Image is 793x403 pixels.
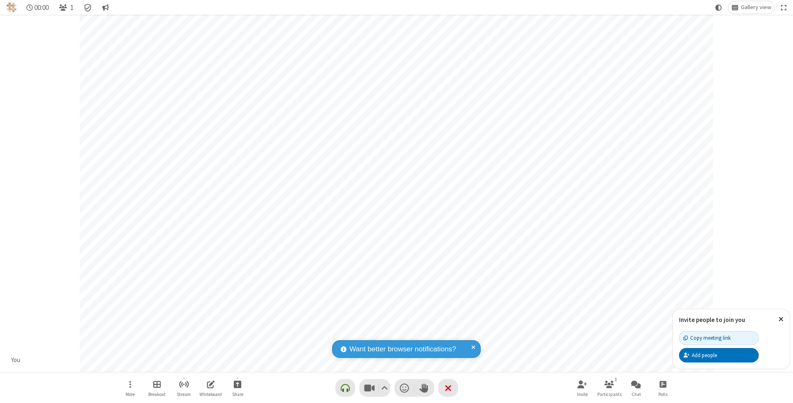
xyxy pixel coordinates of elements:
button: Connect your audio [335,379,355,397]
span: Participants [597,392,622,397]
label: Invite people to join you [679,316,745,324]
button: Stop video (⌘+Shift+V) [359,379,390,397]
div: Timer [23,1,52,14]
span: Gallery view [741,4,771,11]
button: Start streaming [171,376,196,400]
button: Fullscreen [778,1,790,14]
button: Using system theme [712,1,725,14]
button: Copy meeting link [679,331,759,345]
div: You [8,355,24,365]
span: Want better browser notifications? [349,344,456,355]
div: Copy meeting link [684,334,731,342]
span: 1 [70,4,74,12]
button: Change layout [728,1,774,14]
div: 1 [613,376,620,383]
button: Open shared whiteboard [198,376,223,400]
span: More [126,392,135,397]
button: Send a reaction [394,379,414,397]
div: Meeting details Encryption enabled [80,1,96,14]
span: Breakout [148,392,166,397]
button: Start sharing [225,376,250,400]
button: Open menu [118,376,142,400]
button: Add people [679,348,759,362]
button: Manage Breakout Rooms [145,376,169,400]
button: Open participant list [55,1,77,14]
button: Conversation [99,1,112,14]
img: QA Selenium DO NOT DELETE OR CHANGE [7,2,17,12]
span: 00:00 [34,4,49,12]
button: Close popover [772,309,790,329]
button: Invite participants (⌘+Shift+I) [570,376,595,400]
span: Share [232,392,243,397]
span: Polls [658,392,667,397]
button: Video setting [379,379,390,397]
span: Stream [177,392,191,397]
button: Open participant list [597,376,622,400]
span: Chat [632,392,641,397]
span: Whiteboard [199,392,222,397]
button: End or leave meeting [438,379,458,397]
span: Invite [577,392,588,397]
button: Raise hand [414,379,434,397]
button: Open poll [651,376,675,400]
button: Open chat [624,376,648,400]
